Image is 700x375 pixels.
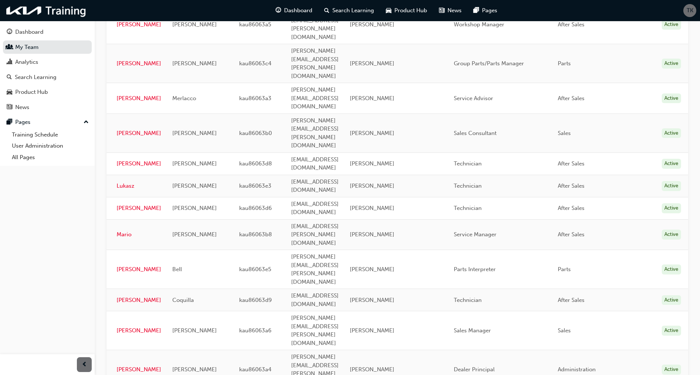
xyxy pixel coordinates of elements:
[454,21,504,28] span: Workshop Manager
[117,326,161,335] a: [PERSON_NAME]
[9,152,92,163] a: All Pages
[7,44,12,51] span: people-icon
[454,266,496,273] span: Parts Interpreter
[350,130,394,136] span: [PERSON_NAME]
[3,115,92,129] button: Pages
[350,205,394,211] span: [PERSON_NAME]
[291,223,339,246] span: [EMAIL_ADDRESS][PERSON_NAME][DOMAIN_NAME]
[558,205,585,211] span: After Sales
[117,59,161,68] a: [PERSON_NAME]
[3,70,92,84] a: Search Learning
[662,365,681,375] div: Active
[3,55,92,69] a: Analytics
[439,6,445,15] span: news-icon
[291,9,339,40] span: [PERSON_NAME][EMAIL_ADDRESS][PERSON_NAME][DOMAIN_NAME]
[117,204,161,213] a: [PERSON_NAME]
[7,119,12,126] span: pages-icon
[172,266,182,273] span: Bell
[239,297,272,303] span: kau86063d9
[117,20,161,29] a: [PERSON_NAME]
[284,6,312,15] span: Dashboard
[662,159,681,169] div: Active
[662,264,681,274] div: Active
[558,297,585,303] span: After Sales
[117,265,161,274] a: [PERSON_NAME]
[662,93,681,103] div: Active
[117,365,161,374] a: [PERSON_NAME]
[117,94,161,103] a: [PERSON_NAME]
[687,6,693,15] span: TK
[350,95,394,102] span: [PERSON_NAME]
[270,3,318,18] a: guage-iconDashboard
[394,6,427,15] span: Product Hub
[291,117,339,149] span: [PERSON_NAME][EMAIL_ADDRESS][PERSON_NAME][DOMAIN_NAME]
[324,6,329,15] span: search-icon
[454,130,496,136] span: Sales Consultant
[558,182,585,189] span: After Sales
[558,231,585,238] span: After Sales
[239,266,271,273] span: kau86063e5
[172,160,217,167] span: [PERSON_NAME]
[172,182,217,189] span: [PERSON_NAME]
[683,4,696,17] button: TK
[454,182,482,189] span: Technician
[239,182,271,189] span: kau86063e3
[454,366,495,373] span: Dealer Principal
[291,315,339,346] span: [PERSON_NAME][EMAIL_ADDRESS][PERSON_NAME][DOMAIN_NAME]
[662,203,681,213] div: Active
[350,60,394,67] span: [PERSON_NAME]
[84,118,89,127] span: up-icon
[291,47,339,79] span: [PERSON_NAME][EMAIL_ADDRESS][PERSON_NAME][DOMAIN_NAME]
[662,128,681,138] div: Active
[3,25,92,39] a: Dashboard
[291,156,339,171] span: [EMAIL_ADDRESS][DOMAIN_NAME]
[276,6,281,15] span: guage-icon
[558,366,596,373] span: Administration
[117,296,161,305] a: [PERSON_NAME]
[558,21,585,28] span: After Sales
[7,29,12,36] span: guage-icon
[15,73,56,82] div: Search Learning
[350,182,394,189] span: [PERSON_NAME]
[172,130,217,136] span: [PERSON_NAME]
[380,3,433,18] a: car-iconProduct Hub
[662,230,681,240] div: Active
[454,205,482,211] span: Technician
[172,95,196,102] span: Merlacco
[239,327,271,334] span: kau86063a6
[3,85,92,99] a: Product Hub
[291,86,339,110] span: [PERSON_NAME][EMAIL_ADDRESS][DOMAIN_NAME]
[558,266,571,273] span: Parts
[662,59,681,69] div: Active
[15,58,38,66] div: Analytics
[239,130,272,136] span: kau86063b0
[239,205,272,211] span: kau86063d6
[7,89,12,96] span: car-icon
[172,60,217,67] span: [PERSON_NAME]
[239,60,271,67] span: kau86063c4
[172,205,217,211] span: [PERSON_NAME]
[662,20,681,30] div: Active
[117,129,161,138] a: [PERSON_NAME]
[350,297,394,303] span: [PERSON_NAME]
[239,160,272,167] span: kau86063d8
[454,327,491,334] span: Sales Manager
[15,118,30,126] div: Pages
[454,60,524,67] span: Group Parts/Parts Manager
[558,60,571,67] span: Parts
[172,297,194,303] span: Coquilla
[662,295,681,305] div: Active
[454,297,482,303] span: Technician
[350,327,394,334] span: [PERSON_NAME]
[350,160,394,167] span: [PERSON_NAME]
[350,266,394,273] span: [PERSON_NAME]
[291,178,339,194] span: [EMAIL_ADDRESS][DOMAIN_NAME]
[291,292,339,307] span: [EMAIL_ADDRESS][DOMAIN_NAME]
[350,231,394,238] span: [PERSON_NAME]
[3,101,92,114] a: News
[15,103,29,112] div: News
[9,140,92,152] a: User Administration
[332,6,374,15] span: Search Learning
[4,3,89,18] img: kia-training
